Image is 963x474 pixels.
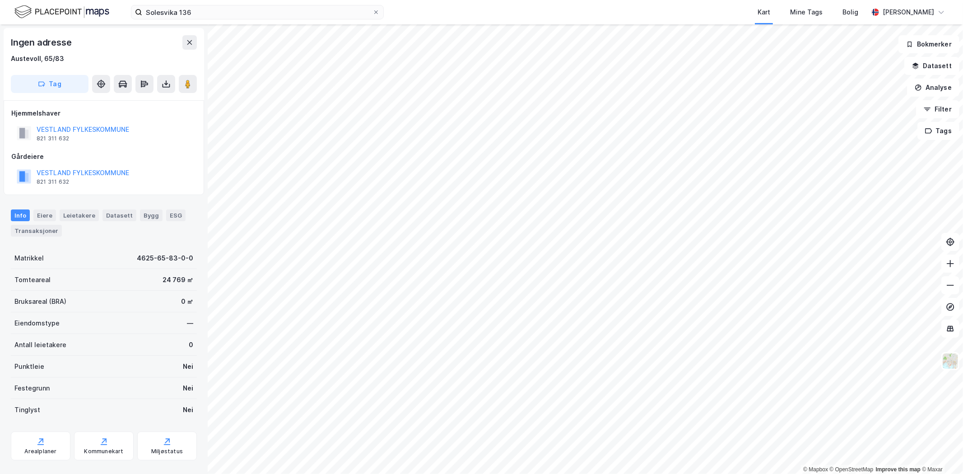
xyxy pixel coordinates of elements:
div: ESG [166,209,186,221]
div: Kommunekart [84,448,123,455]
button: Filter [916,100,959,118]
div: Hjemmelshaver [11,108,196,119]
button: Tags [917,122,959,140]
div: Tinglyst [14,404,40,415]
div: 0 ㎡ [181,296,193,307]
div: Nei [183,361,193,372]
button: Tag [11,75,88,93]
div: Bygg [140,209,163,221]
a: OpenStreetMap [830,466,874,473]
div: Matrikkel [14,253,44,264]
div: — [187,318,193,329]
button: Analyse [907,79,959,97]
a: Mapbox [803,466,828,473]
div: Transaksjoner [11,225,62,237]
div: Datasett [102,209,136,221]
div: Eiendomstype [14,318,60,329]
button: Datasett [904,57,959,75]
div: Eiere [33,209,56,221]
div: 821 311 632 [37,178,69,186]
div: Leietakere [60,209,99,221]
div: [PERSON_NAME] [883,7,934,18]
div: Antall leietakere [14,339,66,350]
div: Bolig [842,7,858,18]
div: Kontrollprogram for chat [918,431,963,474]
img: logo.f888ab2527a4732fd821a326f86c7f29.svg [14,4,109,20]
div: Tomteareal [14,274,51,285]
input: Søk på adresse, matrikkel, gårdeiere, leietakere eller personer [142,5,372,19]
div: Austevoll, 65/83 [11,53,64,64]
button: Bokmerker [898,35,959,53]
div: Arealplaner [24,448,56,455]
div: Miljøstatus [151,448,183,455]
div: 821 311 632 [37,135,69,142]
div: 24 769 ㎡ [163,274,193,285]
div: Gårdeiere [11,151,196,162]
div: Info [11,209,30,221]
div: Mine Tags [790,7,823,18]
div: Festegrunn [14,383,50,394]
div: Nei [183,404,193,415]
div: Ingen adresse [11,35,73,50]
div: 4625-65-83-0-0 [137,253,193,264]
div: Bruksareal (BRA) [14,296,66,307]
div: 0 [189,339,193,350]
img: Z [942,353,959,370]
iframe: Chat Widget [918,431,963,474]
div: Nei [183,383,193,394]
div: Kart [758,7,770,18]
a: Improve this map [876,466,921,473]
div: Punktleie [14,361,44,372]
